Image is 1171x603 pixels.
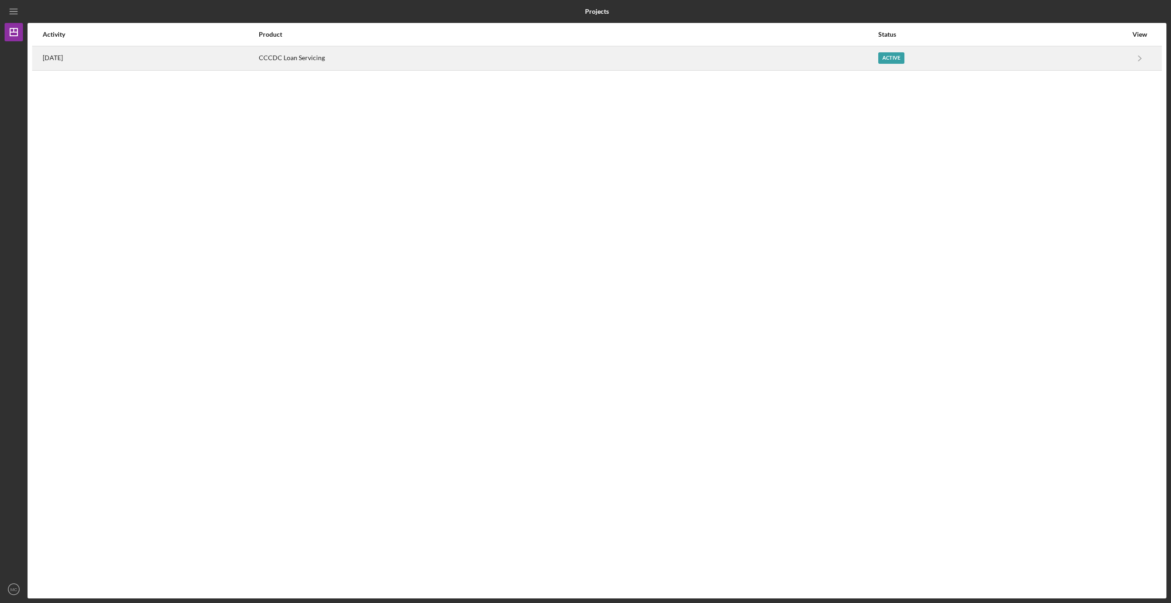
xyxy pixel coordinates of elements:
[878,52,904,64] div: Active
[1128,31,1151,38] div: View
[878,31,1127,38] div: Status
[43,54,63,61] time: 2025-08-18 15:14
[585,8,609,15] b: Projects
[11,587,17,592] text: MC
[259,47,877,70] div: CCCDC Loan Servicing
[43,31,258,38] div: Activity
[259,31,877,38] div: Product
[5,580,23,598] button: MC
